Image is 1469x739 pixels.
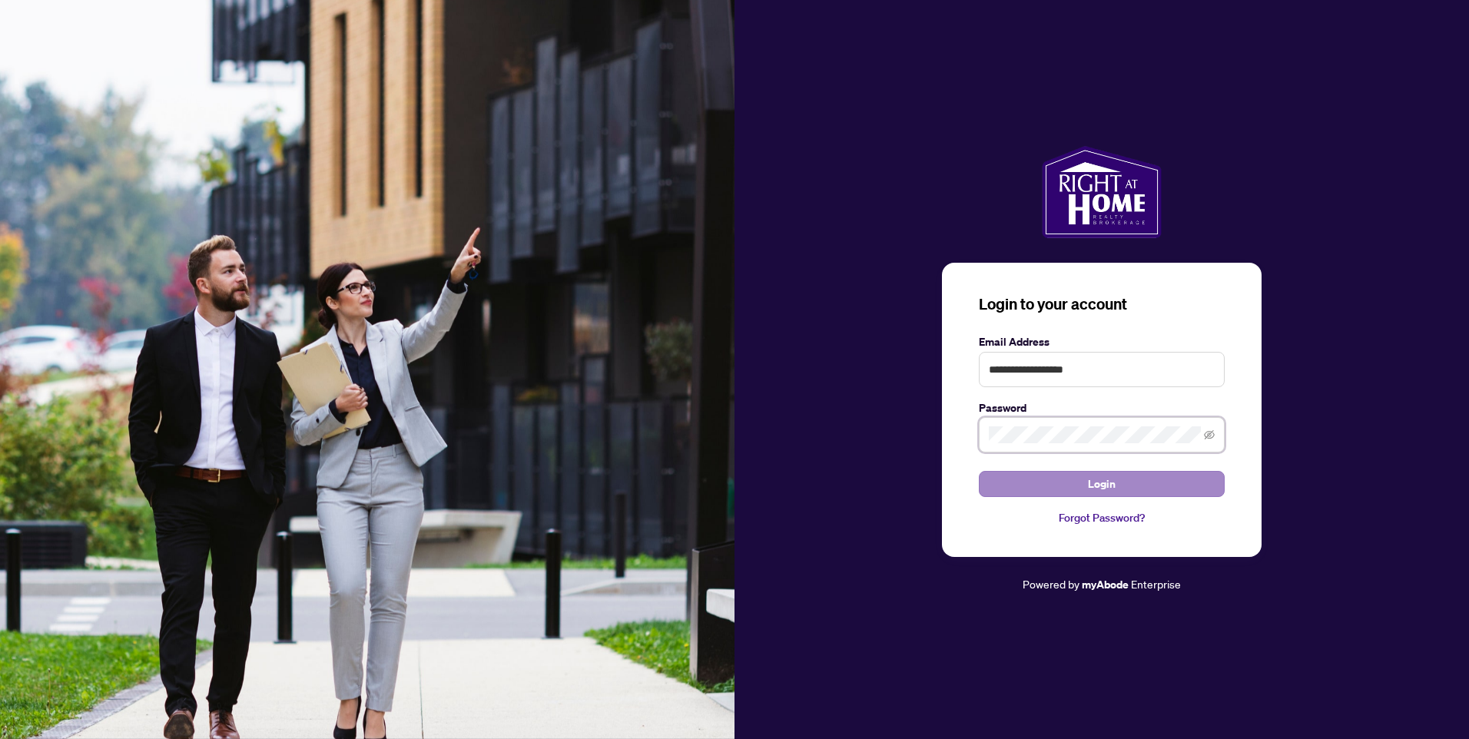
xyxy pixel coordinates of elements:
img: ma-logo [1042,146,1161,238]
span: Login [1088,472,1116,496]
label: Email Address [979,333,1225,350]
label: Password [979,399,1225,416]
span: eye-invisible [1204,429,1215,440]
button: Login [979,471,1225,497]
span: Powered by [1023,577,1079,591]
a: Forgot Password? [979,509,1225,526]
span: Enterprise [1131,577,1181,591]
a: myAbode [1082,576,1129,593]
h3: Login to your account [979,293,1225,315]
